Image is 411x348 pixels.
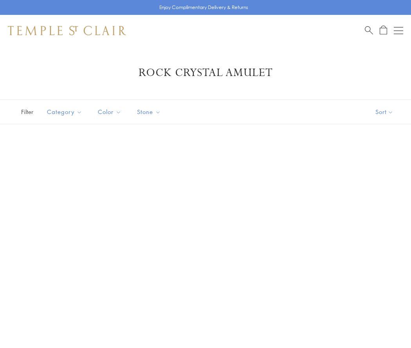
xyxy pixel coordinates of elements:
[394,26,403,35] button: Open navigation
[133,107,167,117] span: Stone
[20,66,391,80] h1: Rock Crystal Amulet
[358,100,411,124] button: Show sort by
[159,4,248,11] p: Enjoy Complimentary Delivery & Returns
[94,107,127,117] span: Color
[131,103,167,121] button: Stone
[41,103,88,121] button: Category
[92,103,127,121] button: Color
[43,107,88,117] span: Category
[8,26,126,35] img: Temple St. Clair
[365,25,373,35] a: Search
[380,25,387,35] a: Open Shopping Bag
